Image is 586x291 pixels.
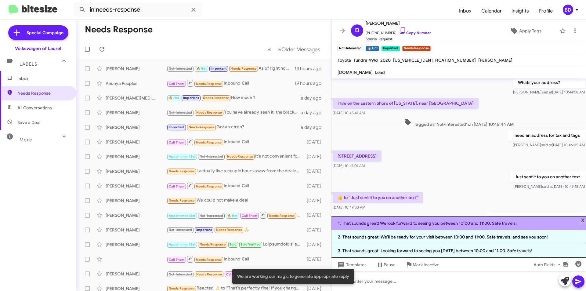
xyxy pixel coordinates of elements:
[169,242,196,246] span: Appointment Set
[513,90,585,94] span: [PERSON_NAME] [DATE] 10:44:58 AM
[541,90,552,94] span: said at
[331,259,371,270] button: Templates
[167,138,304,146] div: Inbound Call
[196,111,222,115] span: Needs Response
[331,216,586,230] li: 1. That sounds great! We look forward to seeing you between 10:00 and 11:00. Safe travels!
[513,143,585,147] span: [PERSON_NAME] [DATE] 10:46:05 AM
[196,67,207,71] span: 🔥 Hot
[510,171,585,182] p: Just sent it to you on another text
[196,82,222,86] span: Needs Response
[167,79,295,87] div: Inbound Call
[106,110,167,116] div: [PERSON_NAME]
[393,57,476,63] span: [US_VEHICLE_IDENTIFICATION_NUMBER]
[304,242,326,248] div: [DATE]
[169,155,196,158] span: Appointment Set
[169,140,185,144] span: Call Them
[476,2,507,20] a: Calendar
[366,20,431,27] span: [PERSON_NAME]
[106,212,167,218] div: [PERSON_NAME]
[563,5,573,15] div: BD
[513,77,585,88] p: Whats your address?
[384,259,396,270] span: Pause
[196,140,222,144] span: Needs Response
[106,183,167,189] div: [PERSON_NAME]
[366,46,379,51] small: 🔥 Hot
[211,67,226,71] span: Important
[196,228,212,232] span: Important
[558,5,579,15] button: BD
[106,227,167,233] div: [PERSON_NAME]
[167,197,304,204] div: We could not make a deal
[169,96,179,100] span: 🔥 Hot
[167,182,304,190] div: Inbound Call
[331,244,586,258] li: 3. That sounds great! Looking forward to seeing you [DATE] between 10:00 and 11:00. Safe travels!
[106,154,167,160] div: [PERSON_NAME]
[486,213,585,224] p: Let me know what time [DATE] is best for you!
[295,80,326,86] div: 19 hours ago
[196,272,222,276] span: Needs Response
[301,110,326,116] div: a day ago
[304,212,326,218] div: [DATE]
[519,25,541,36] span: Apply Tags
[304,168,326,174] div: [DATE]
[355,26,360,35] span: D
[200,214,223,218] span: Not-Interested
[8,25,68,40] a: Special Campaign
[241,242,261,246] span: Sold Verified
[295,66,326,72] div: 13 hours ago
[20,61,37,67] span: Labels
[581,216,585,224] span: x
[169,67,192,71] span: Not-Interested
[382,46,400,51] small: Important
[167,153,304,160] div: It's not convenient for me to drive all that way just to negotiate a price. As I mentioned the ca...
[304,183,326,189] div: [DATE]
[542,184,553,189] span: said at
[269,214,295,218] span: Needs Response
[336,259,367,270] span: Templates
[333,205,365,209] span: [DATE] 10:49:30 AM
[541,143,552,147] span: said at
[333,163,365,168] span: [DATE] 10:47:01 AM
[169,198,195,202] span: Needs Response
[402,46,430,51] small: Needs Response
[353,57,378,63] span: Tundra 4Wd
[169,258,185,262] span: Call Them
[167,270,304,278] div: Inbound Call
[106,139,167,145] div: [PERSON_NAME]
[333,151,382,162] p: [STREET_ADDRESS]
[494,25,557,36] button: Apply Tags
[301,95,326,101] div: a day ago
[264,43,275,56] button: Previous
[106,271,167,277] div: [PERSON_NAME]
[304,198,326,204] div: [DATE]
[106,95,167,101] div: [PERSON_NAME][MEDICAL_DATA]
[106,124,167,130] div: [PERSON_NAME]
[242,214,258,218] span: Call Them
[454,2,476,20] a: Inbox
[169,111,192,115] span: Not-Interested
[366,27,431,36] span: [PHONE_NUMBER]
[169,228,192,232] span: Not-Interested
[169,286,195,290] span: Needs Response
[167,94,301,101] div: How much ?
[17,75,69,82] span: Inbox
[106,168,167,174] div: [PERSON_NAME]
[281,46,320,53] span: Older Messages
[167,65,295,72] div: As of right now, we're planning to take a road trip [DATE]. We should be at your dealership betwe...
[106,242,167,248] div: [PERSON_NAME]
[106,198,167,204] div: [PERSON_NAME]
[227,214,237,218] span: 🔥 Hot
[514,184,585,189] span: [PERSON_NAME] [DATE] 10:49:18 AM
[15,45,61,52] div: Volkswagen of Laurel
[237,273,349,279] span: We are working our magic to generate appropriate reply
[167,109,301,116] div: You have already seen it, the black one where the guy got screwed over from the previous dealership.
[227,155,253,158] span: Needs Response
[27,30,63,36] span: Special Campaign
[507,2,534,20] a: Insights
[169,125,185,129] span: Important
[534,2,558,20] a: Profile
[333,98,479,109] p: I live on the Eastern Shore of [US_STATE], near [GEOGRAPHIC_DATA]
